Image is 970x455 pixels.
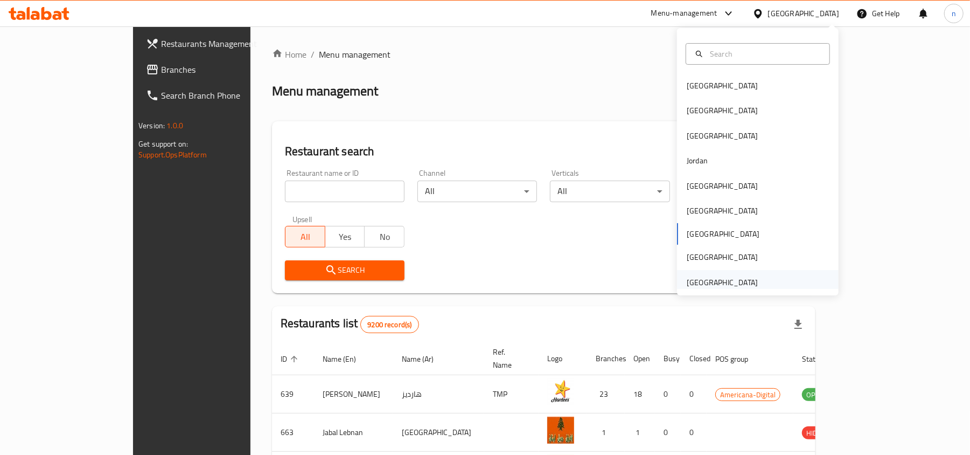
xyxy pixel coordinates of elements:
td: Jabal Lebnan [314,413,393,452]
td: 0 [655,413,681,452]
th: Logo [539,342,587,375]
img: Jabal Lebnan [547,417,574,444]
span: Name (En) [323,353,370,366]
a: Restaurants Management [137,31,295,57]
td: [GEOGRAPHIC_DATA] [393,413,484,452]
input: Search [706,48,823,60]
div: All [550,181,669,202]
td: 0 [681,375,707,413]
h2: Restaurants list [281,315,419,333]
span: Version: [138,119,165,133]
span: Get support on: [138,137,188,151]
div: [GEOGRAPHIC_DATA] [687,130,758,142]
button: No [364,226,404,247]
button: Search [285,260,404,280]
span: Americana-Digital [716,389,780,401]
span: 1.0.0 [166,119,183,133]
span: Status [802,353,837,366]
span: Search Branch Phone [161,89,287,102]
h2: Restaurant search [285,143,802,160]
th: Open [625,342,655,375]
div: Jordan [687,155,708,167]
div: Export file [785,312,811,337]
label: Upsell [292,215,312,223]
div: HIDDEN [802,426,834,439]
span: No [369,229,400,245]
th: Branches [587,342,625,375]
td: 18 [625,375,655,413]
h2: Menu management [272,82,378,100]
img: Hardee's [547,378,574,405]
li: / [311,48,315,61]
a: Branches [137,57,295,82]
td: 1 [625,413,655,452]
span: HIDDEN [802,427,834,439]
th: Closed [681,342,707,375]
td: 0 [681,413,707,452]
th: Busy [655,342,681,375]
span: OPEN [802,389,828,401]
span: Ref. Name [493,346,526,371]
td: 0 [655,375,681,413]
a: Support.OpsPlatform [138,148,207,162]
div: [GEOGRAPHIC_DATA] [687,105,758,116]
span: 9200 record(s) [361,320,418,330]
button: All [285,226,325,247]
div: All [417,181,537,202]
span: All [290,229,321,245]
span: n [952,8,956,19]
div: Total records count [360,316,418,333]
td: 23 [587,375,625,413]
span: ID [281,353,301,366]
button: Yes [325,226,365,247]
td: [PERSON_NAME] [314,375,393,413]
div: [GEOGRAPHIC_DATA] [687,205,758,217]
td: هارديز [393,375,484,413]
span: Restaurants Management [161,37,287,50]
td: TMP [484,375,539,413]
div: [GEOGRAPHIC_DATA] [687,251,758,263]
input: Search for restaurant name or ID.. [285,181,404,202]
td: 1 [587,413,625,452]
span: Menu management [319,48,390,61]
nav: breadcrumb [272,48,815,61]
span: Name (Ar) [402,353,448,366]
span: Branches [161,63,287,76]
a: Search Branch Phone [137,82,295,108]
div: [GEOGRAPHIC_DATA] [687,180,758,192]
div: [GEOGRAPHIC_DATA] [768,8,839,19]
div: Menu-management [651,7,717,20]
span: Yes [330,229,361,245]
div: [GEOGRAPHIC_DATA] [687,80,758,92]
span: Search [294,264,396,277]
div: [GEOGRAPHIC_DATA] [687,277,758,288]
span: POS group [715,353,762,366]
